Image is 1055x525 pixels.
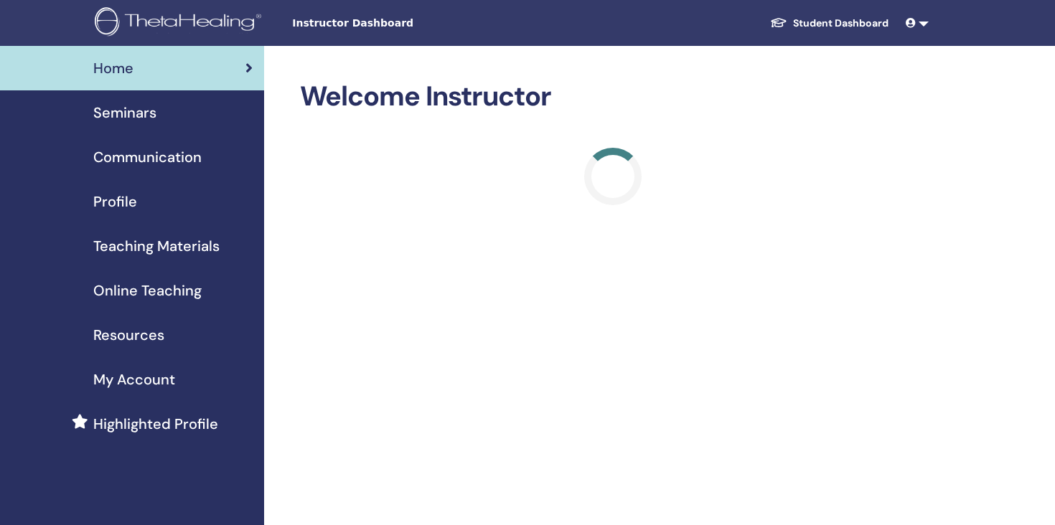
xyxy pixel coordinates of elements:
span: Profile [93,191,137,212]
h2: Welcome Instructor [300,80,927,113]
span: Home [93,57,133,79]
span: Teaching Materials [93,235,220,257]
span: Seminars [93,102,156,123]
a: Student Dashboard [759,10,900,37]
img: graduation-cap-white.svg [770,16,787,29]
img: logo.png [95,7,266,39]
span: Highlighted Profile [93,413,218,435]
span: My Account [93,369,175,390]
span: Instructor Dashboard [292,16,507,31]
span: Communication [93,146,202,168]
span: Online Teaching [93,280,202,301]
span: Resources [93,324,164,346]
